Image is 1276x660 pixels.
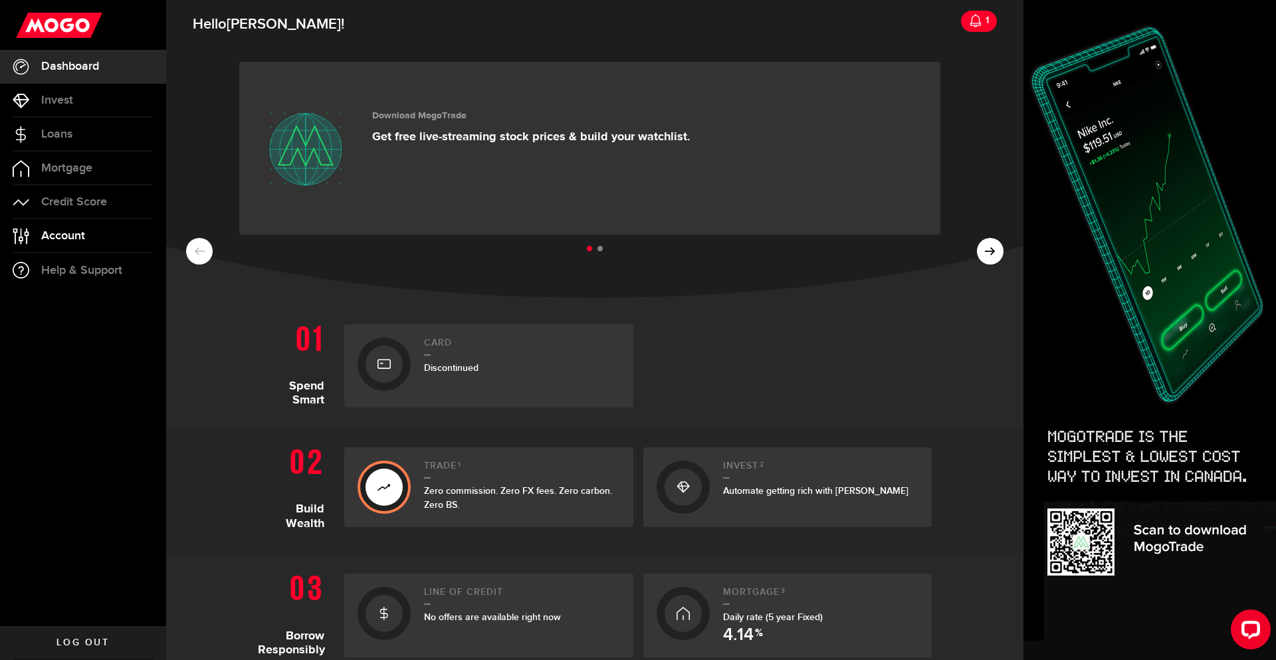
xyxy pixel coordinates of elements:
span: Invest [41,94,73,106]
span: Credit Score [41,196,107,208]
p: Get free live-streaming stock prices & build your watchlist. [372,130,691,144]
a: Download MogoTrade Get free live-streaming stock prices & build your watchlist. [239,62,940,235]
span: Daily rate (5 year Fixed) [723,611,823,623]
h1: Borrow Responsibly [258,567,334,657]
sup: 2 [760,461,764,469]
h2: Card [424,338,620,356]
span: Dashboard [41,60,99,72]
span: Hello ! [193,11,344,39]
span: Discontinued [424,362,478,374]
sup: 3 [781,587,786,595]
span: Loans [41,128,72,140]
h1: Build Wealth [258,441,334,534]
span: Mortgage [41,162,92,174]
a: Trade1Zero commission. Zero FX fees. Zero carbon. Zero BS. [344,447,633,527]
span: % [755,628,763,644]
h2: Invest [723,461,919,479]
h2: Line of credit [424,587,620,605]
a: CardDiscontinued [344,324,633,407]
span: 4.14 [723,627,754,644]
div: 1 [982,7,989,35]
a: 1 [961,11,997,32]
a: Line of creditNo offers are available right now [344,574,633,657]
span: Log out [56,638,109,647]
a: Mortgage3Daily rate (5 year Fixed) 4.14 % [643,574,932,657]
sup: 1 [458,461,461,469]
span: [PERSON_NAME] [227,15,341,33]
h2: Mortgage [723,587,919,605]
span: Account [41,230,85,242]
span: No offers are available right now [424,611,561,623]
span: Help & Support [41,265,122,276]
a: Invest2Automate getting rich with [PERSON_NAME] [643,447,932,527]
span: Automate getting rich with [PERSON_NAME] [723,485,908,496]
h1: Spend Smart [258,318,334,407]
h3: Download MogoTrade [372,110,691,122]
iframe: LiveChat chat widget [1220,604,1276,660]
span: Zero commission. Zero FX fees. Zero carbon. Zero BS. [424,485,612,510]
h2: Trade [424,461,620,479]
